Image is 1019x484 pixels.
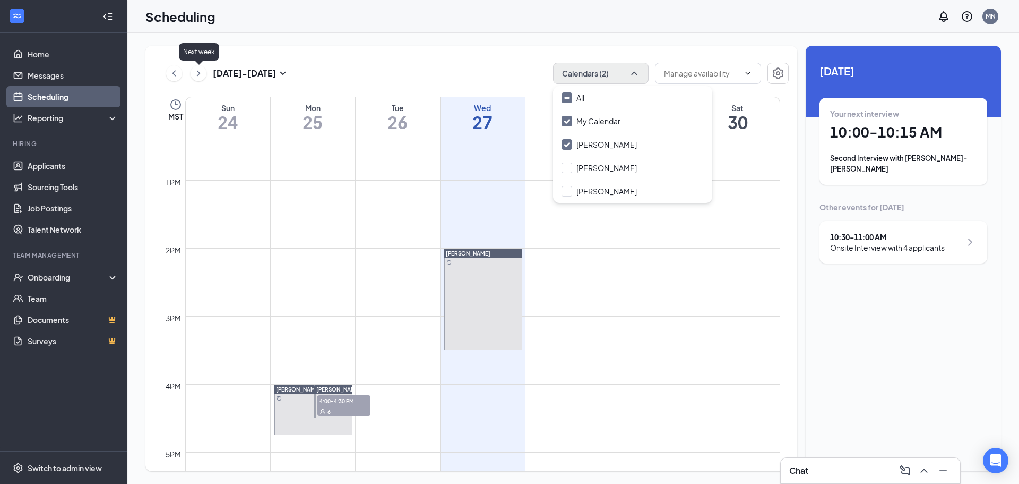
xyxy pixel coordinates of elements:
[166,65,182,81] button: ChevronLeft
[767,63,789,84] button: Settings
[664,67,739,79] input: Manage availability
[28,219,118,240] a: Talent Network
[271,97,355,137] a: August 25, 2025
[896,462,913,479] button: ComposeMessage
[695,97,780,137] a: August 30, 2025
[525,113,610,131] h1: 28
[899,464,911,477] svg: ComposeMessage
[319,409,326,415] svg: User
[102,11,113,22] svg: Collapse
[830,153,977,174] div: Second Interview with [PERSON_NAME]-[PERSON_NAME]
[916,462,932,479] button: ChevronUp
[629,68,640,79] svg: ChevronUp
[830,123,977,141] h1: 10:00 - 10:15 AM
[13,251,116,260] div: Team Management
[163,380,183,392] div: 4pm
[446,250,490,257] span: [PERSON_NAME]
[191,65,206,81] button: ChevronRight
[553,63,649,84] button: Calendars (2)ChevronUp
[830,108,977,119] div: Your next interview
[163,312,183,324] div: 3pm
[964,236,977,249] svg: ChevronRight
[28,155,118,176] a: Applicants
[525,97,610,137] a: August 28, 2025
[918,464,930,477] svg: ChevronUp
[937,464,949,477] svg: Minimize
[356,103,440,113] div: Tue
[819,202,987,213] div: Other events for [DATE]
[28,44,118,65] a: Home
[441,113,525,131] h1: 27
[163,176,183,188] div: 1pm
[327,408,331,415] span: 6
[186,97,270,137] a: August 24, 2025
[13,463,23,473] svg: Settings
[441,97,525,137] a: August 27, 2025
[935,462,952,479] button: Minimize
[213,67,277,79] h3: [DATE] - [DATE]
[525,103,610,113] div: Thu
[28,86,118,107] a: Scheduling
[961,10,973,23] svg: QuestionInfo
[28,288,118,309] a: Team
[986,12,996,21] div: MN
[28,330,118,352] a: SurveysCrown
[277,396,282,401] svg: Sync
[179,43,219,61] div: Next week
[186,103,270,113] div: Sun
[169,98,182,111] svg: Clock
[13,113,23,123] svg: Analysis
[28,113,119,123] div: Reporting
[744,69,752,78] svg: ChevronDown
[446,260,452,265] svg: Sync
[13,272,23,283] svg: UserCheck
[277,67,289,80] svg: SmallChevronDown
[983,448,1008,473] div: Open Intercom Messenger
[271,103,355,113] div: Mon
[695,113,780,131] h1: 30
[819,63,987,79] span: [DATE]
[276,386,321,393] span: [PERSON_NAME]
[695,103,780,113] div: Sat
[830,232,945,242] div: 10:30 - 11:00 AM
[28,65,118,86] a: Messages
[28,309,118,330] a: DocumentsCrown
[937,10,950,23] svg: Notifications
[28,463,102,473] div: Switch to admin view
[163,448,183,460] div: 5pm
[163,244,183,256] div: 2pm
[13,139,116,148] div: Hiring
[145,7,215,26] h1: Scheduling
[28,272,109,283] div: Onboarding
[316,386,361,393] span: [PERSON_NAME]
[12,11,22,21] svg: WorkstreamLogo
[356,97,440,137] a: August 26, 2025
[169,67,179,80] svg: ChevronLeft
[317,395,370,406] span: 4:00-4:30 PM
[789,465,808,477] h3: Chat
[441,103,525,113] div: Wed
[28,198,118,219] a: Job Postings
[28,176,118,198] a: Sourcing Tools
[356,113,440,131] h1: 26
[772,67,784,80] svg: Settings
[193,67,204,80] svg: ChevronRight
[168,111,183,122] span: MST
[186,113,270,131] h1: 24
[830,242,945,253] div: Onsite Interview with 4 applicants
[271,113,355,131] h1: 25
